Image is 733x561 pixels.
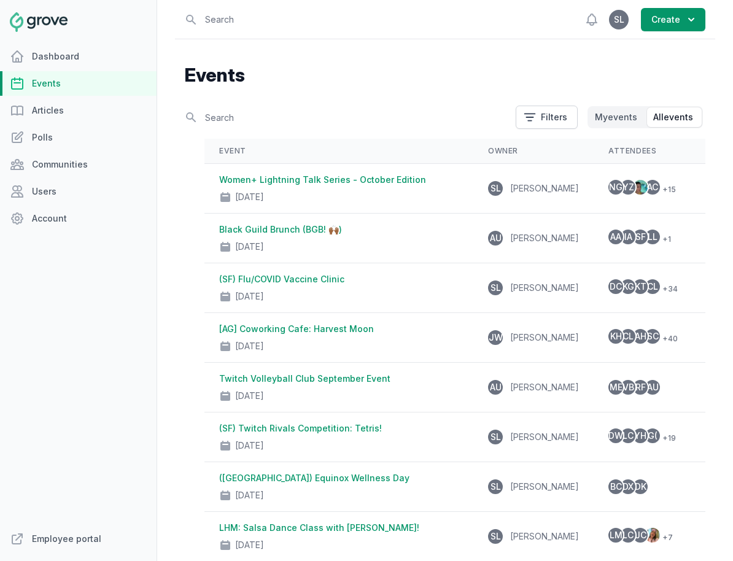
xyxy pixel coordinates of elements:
[491,433,501,441] span: SL
[10,12,68,32] img: Grove
[610,383,622,392] span: ME
[595,111,637,123] span: My events
[610,482,622,491] span: BC
[589,107,646,127] button: Myevents
[635,383,646,392] span: RF
[657,331,678,346] span: + 40
[219,522,419,533] a: LHM: Salsa Dance Class with [PERSON_NAME]!
[510,282,579,293] span: [PERSON_NAME]
[609,183,622,192] span: NG
[635,531,646,540] span: JC
[219,174,426,185] a: Women+ Lightning Talk Series - October Edition
[657,182,676,197] span: + 15
[235,290,264,303] div: [DATE]
[609,10,629,29] button: SL
[622,531,634,540] span: LC
[635,332,646,341] span: AH
[653,111,693,123] span: All events
[610,332,622,341] span: KH
[235,191,264,203] div: [DATE]
[235,390,264,402] div: [DATE]
[235,439,264,452] div: [DATE]
[510,481,579,492] span: [PERSON_NAME]
[235,241,264,253] div: [DATE]
[219,274,344,284] a: (SF) Flu/COVID Vaccine Clinic
[510,431,579,442] span: [PERSON_NAME]
[510,531,579,541] span: [PERSON_NAME]
[491,532,501,541] span: SL
[235,340,264,352] div: [DATE]
[614,15,624,24] span: SL
[647,383,659,392] span: AU
[624,233,632,241] span: IA
[516,106,578,129] button: Filters
[610,233,621,241] span: AA
[647,107,702,127] button: Allevents
[648,233,657,241] span: LL
[185,107,508,128] input: Search
[641,8,705,31] button: Create
[491,284,501,292] span: SL
[610,531,622,540] span: LM
[594,139,692,164] th: Attendees
[491,184,501,193] span: SL
[490,234,502,242] span: AU
[657,282,678,296] span: + 34
[657,232,671,247] span: + 1
[490,383,502,392] span: AU
[510,332,579,342] span: [PERSON_NAME]
[622,183,634,192] span: YZ
[510,183,579,193] span: [PERSON_NAME]
[219,323,374,334] a: [AG] Coworking Cafe: Harvest Moon
[510,233,579,243] span: [PERSON_NAME]
[219,224,342,234] a: Black Guild Brunch (BGB! 🙌🏾)
[204,139,473,164] th: Event
[622,332,634,341] span: CL
[185,64,705,86] h1: Events
[648,431,657,440] span: G(
[657,530,673,545] span: + 7
[610,282,622,291] span: DC
[647,332,659,341] span: SC
[647,282,658,291] span: CL
[622,482,634,491] span: DX
[608,431,623,440] span: DW
[635,482,646,491] span: DK
[219,473,409,483] a: ([GEOGRAPHIC_DATA]) Equinox Wellness Day
[219,423,382,433] a: (SF) Twitch Rivals Competition: Tetris!
[622,431,634,440] span: LC
[219,373,390,384] a: Twitch Volleyball Club September Event
[235,539,264,551] div: [DATE]
[622,383,634,392] span: VB
[622,282,634,291] span: KG
[489,333,503,342] span: JW
[510,382,579,392] span: [PERSON_NAME]
[634,431,646,440] span: YH
[657,431,676,446] span: + 19
[647,183,658,192] span: AC
[635,282,646,291] span: KT
[635,233,646,241] span: SF
[491,482,501,491] span: SL
[235,489,264,501] div: [DATE]
[473,139,594,164] th: Owner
